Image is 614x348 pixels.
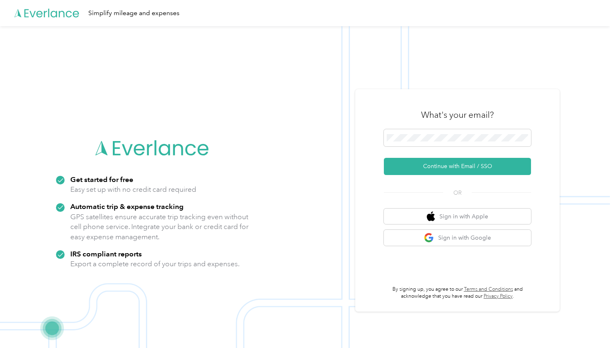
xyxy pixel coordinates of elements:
div: Simplify mileage and expenses [88,8,179,18]
strong: IRS compliant reports [70,249,142,258]
h3: What's your email? [421,109,494,121]
button: Continue with Email / SSO [384,158,531,175]
p: GPS satellites ensure accurate trip tracking even without cell phone service. Integrate your bank... [70,212,249,242]
strong: Get started for free [70,175,133,184]
a: Privacy Policy [484,293,513,299]
p: Export a complete record of your trips and expenses. [70,259,240,269]
p: Easy set up with no credit card required [70,184,196,195]
button: apple logoSign in with Apple [384,209,531,225]
img: google logo [424,233,434,243]
p: By signing up, you agree to our and acknowledge that you have read our . [384,286,531,300]
a: Terms and Conditions [464,286,513,292]
span: OR [443,189,472,197]
img: apple logo [427,211,435,222]
strong: Automatic trip & expense tracking [70,202,184,211]
button: google logoSign in with Google [384,230,531,246]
